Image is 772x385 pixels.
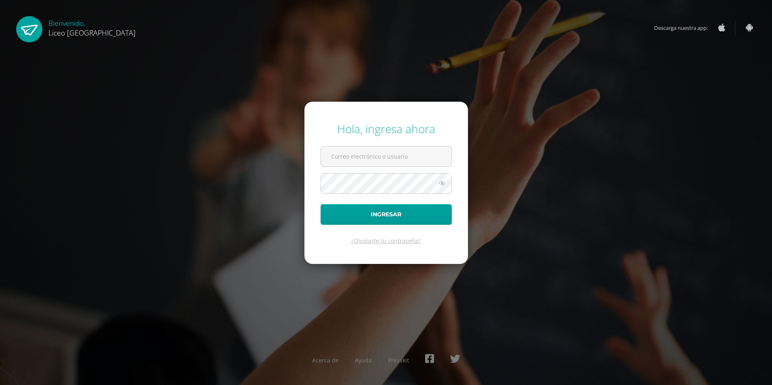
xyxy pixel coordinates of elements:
[321,204,452,225] button: Ingresar
[321,146,451,166] input: Correo electrónico o usuario
[654,20,716,36] span: Descarga nuestra app:
[321,121,452,136] div: Hola, ingresa ahora
[388,356,409,364] a: Presskit
[312,356,339,364] a: Acerca de
[351,237,421,245] a: ¿Olvidaste tu contraseña?
[355,356,372,364] a: Ayuda
[48,16,136,38] div: Bienvenido,
[48,28,136,38] span: Liceo [GEOGRAPHIC_DATA]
